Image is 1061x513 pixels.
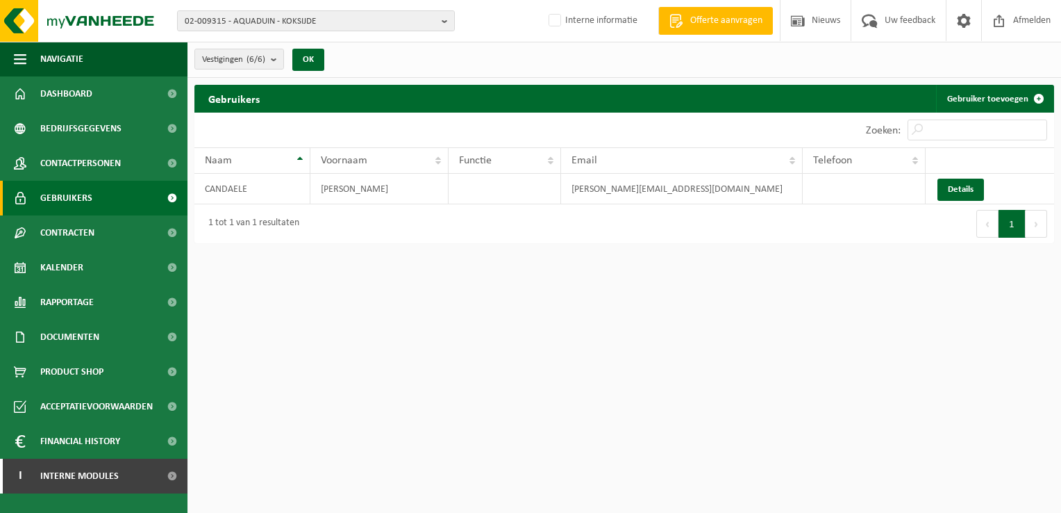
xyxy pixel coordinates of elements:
span: Contactpersonen [40,146,121,181]
count: (6/6) [247,55,265,64]
span: Email [571,155,597,166]
span: Documenten [40,320,99,355]
div: 1 tot 1 van 1 resultaten [201,211,299,236]
td: [PERSON_NAME] [310,174,448,204]
span: Financial History [40,424,120,459]
td: [PERSON_NAME][EMAIL_ADDRESS][DOMAIN_NAME] [561,174,803,204]
label: Interne informatie [546,10,637,31]
span: Acceptatievoorwaarden [40,389,153,424]
span: Kalender [40,250,83,285]
label: Zoeken: [866,125,901,136]
span: Rapportage [40,285,94,320]
span: Interne modules [40,459,119,494]
a: Details [937,179,984,201]
button: Vestigingen(6/6) [194,49,284,70]
span: I [14,459,26,494]
span: Vestigingen [202,49,265,70]
span: Gebruikers [40,181,92,215]
span: Navigatie [40,42,83,76]
a: Offerte aanvragen [658,7,773,35]
span: Product Shop [40,355,103,389]
a: Gebruiker toevoegen [936,85,1053,113]
td: CANDAELE [194,174,310,204]
span: Naam [205,155,232,166]
span: Dashboard [40,76,92,111]
span: Voornaam [321,155,367,166]
button: OK [292,49,324,71]
span: Telefoon [813,155,852,166]
button: Next [1026,210,1047,238]
span: 02-009315 - AQUADUIN - KOKSIJDE [185,11,436,32]
button: 1 [999,210,1026,238]
h2: Gebruikers [194,85,274,112]
span: Contracten [40,215,94,250]
span: Bedrijfsgegevens [40,111,122,146]
button: 02-009315 - AQUADUIN - KOKSIJDE [177,10,455,31]
span: Functie [459,155,492,166]
span: Offerte aanvragen [687,14,766,28]
button: Previous [976,210,999,238]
